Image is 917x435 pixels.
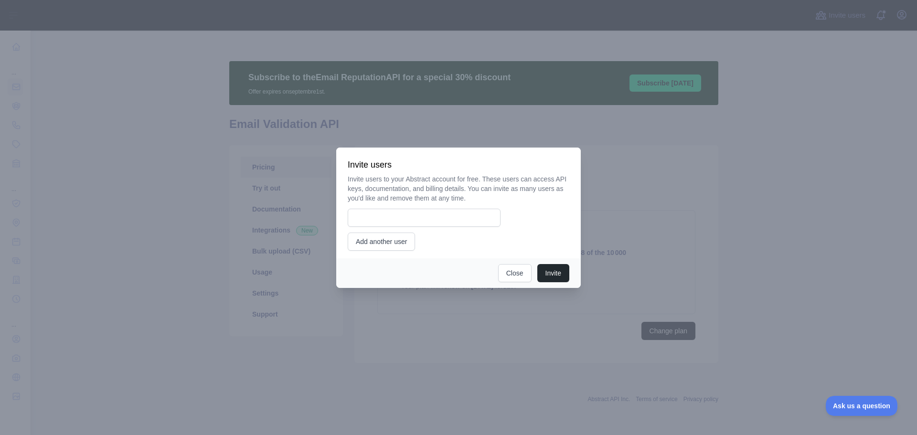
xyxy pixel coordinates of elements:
h3: Invite users [348,159,569,170]
button: Close [498,264,532,282]
button: Invite [537,264,569,282]
p: Invite users to your Abstract account for free. These users can access API keys, documentation, a... [348,174,569,203]
button: Add another user [348,233,415,251]
iframe: Toggle Customer Support [826,396,898,416]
